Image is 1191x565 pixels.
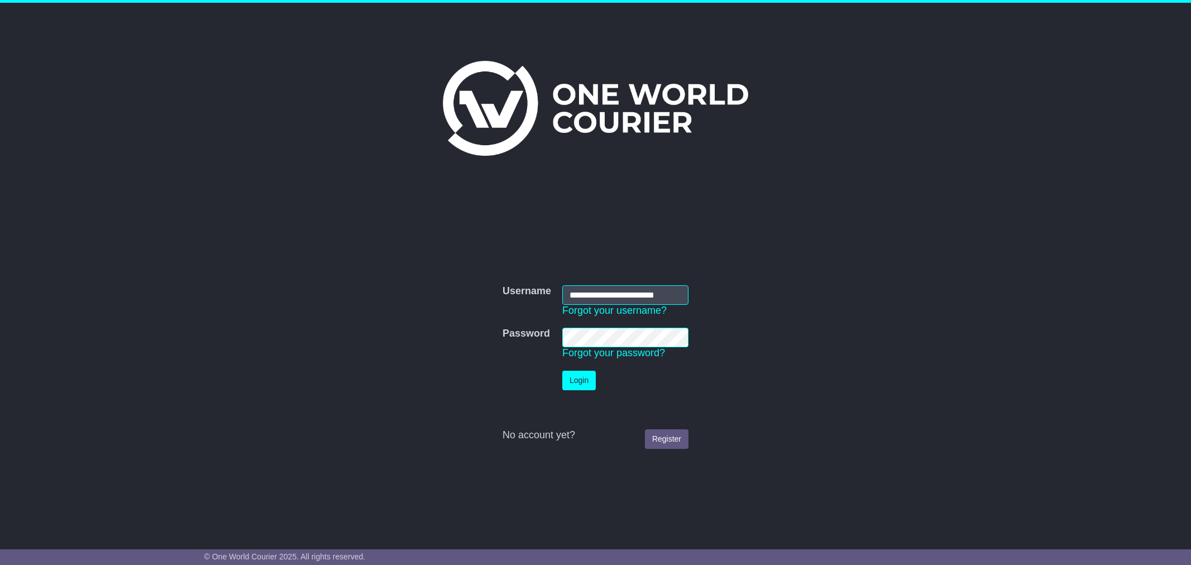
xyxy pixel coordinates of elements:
[503,285,551,298] label: Username
[204,552,366,561] span: © One World Courier 2025. All rights reserved.
[562,371,596,390] button: Login
[645,429,688,449] a: Register
[443,61,748,156] img: One World
[562,347,665,358] a: Forgot your password?
[562,305,667,316] a: Forgot your username?
[503,429,688,442] div: No account yet?
[503,328,550,340] label: Password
